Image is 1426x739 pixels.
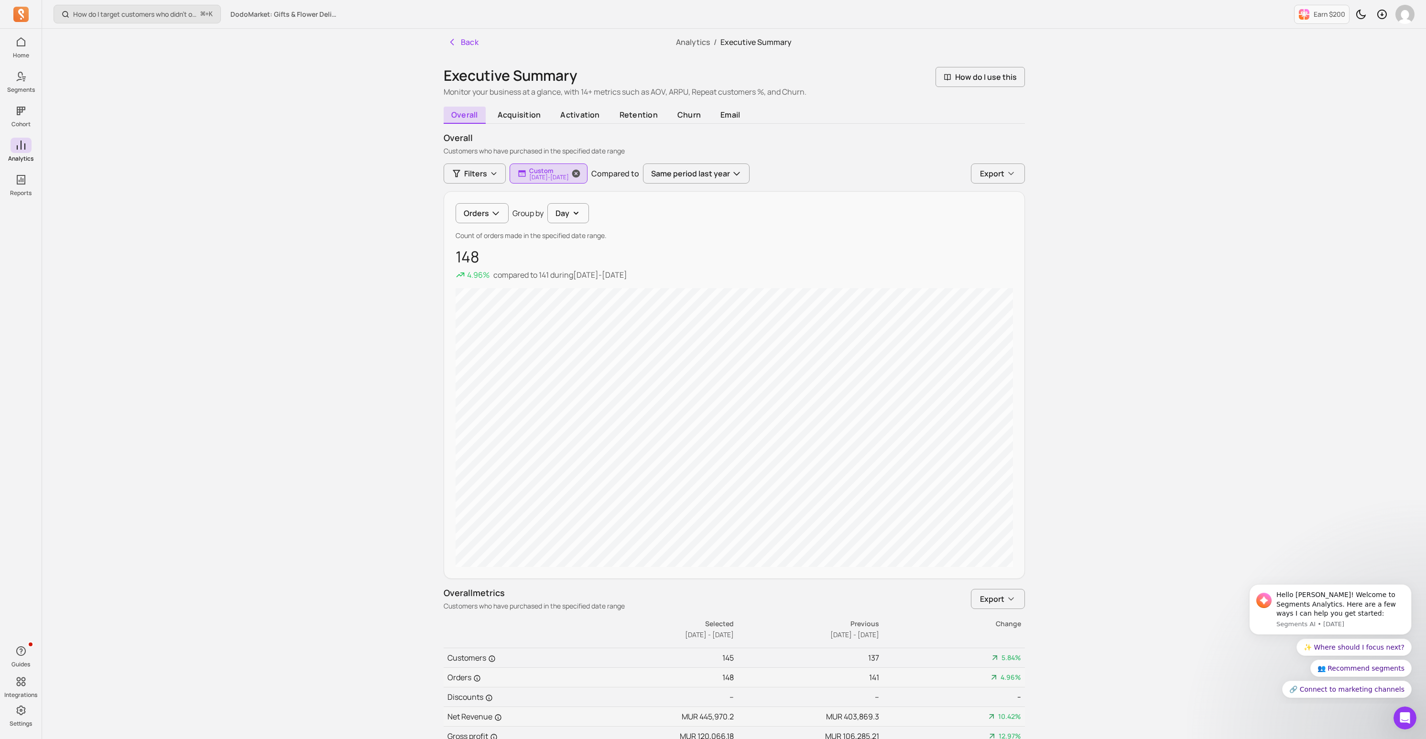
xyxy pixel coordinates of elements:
[971,589,1025,609] button: Export
[1351,5,1371,24] button: Toggle dark mode
[980,168,1004,179] span: Export
[589,648,734,668] td: 145
[710,37,720,47] span: /
[444,107,486,124] span: overall
[512,207,544,219] p: Group by
[467,269,490,281] p: 4.96%
[73,10,197,19] p: How do I target customers who didn’t open or click a campaign?
[936,67,1025,87] button: How do I use this
[444,587,625,599] p: Overall metrics
[10,189,32,197] p: Reports
[720,37,792,47] span: Executive Summary
[11,641,32,670] button: Guides
[734,687,880,707] td: --
[553,107,608,123] span: activation
[1017,692,1021,702] span: --
[591,168,639,179] p: Compared to
[611,107,665,123] span: retention
[1001,653,1021,663] span: 5.84%
[589,619,734,629] p: Selected
[456,248,1013,265] p: 148
[676,37,710,47] a: Analytics
[971,163,1025,184] button: Export
[735,619,879,629] p: Previous
[713,107,748,123] span: email
[529,174,569,180] p: [DATE] - [DATE]
[734,707,880,727] td: MUR 403,869.3
[200,9,206,21] kbd: ⌘
[444,648,589,668] td: Customers
[11,120,31,128] p: Cohort
[1235,576,1426,704] iframe: Intercom notifications message
[225,6,344,23] button: DodoMarket: Gifts & Flower Delivery [GEOGRAPHIC_DATA]
[643,163,750,184] button: Same period last year
[1314,10,1345,19] p: Earn $200
[589,707,734,727] td: MUR 445,970.2
[830,630,879,639] span: [DATE] - [DATE]
[4,691,37,699] p: Integrations
[510,163,588,184] button: Custom[DATE]-[DATE]
[539,270,549,280] span: 141
[734,648,880,668] td: 137
[464,168,487,179] span: Filters
[209,11,213,18] kbd: K
[998,712,1021,721] span: 10.42%
[201,9,213,19] span: +
[8,155,33,163] p: Analytics
[685,630,734,639] span: [DATE] - [DATE]
[444,707,589,727] td: Net Revenue
[456,288,1013,567] canvas: chart
[230,10,338,19] span: DodoMarket: Gifts & Flower Delivery [GEOGRAPHIC_DATA]
[1294,5,1350,24] button: Earn $200
[444,86,806,98] p: Monitor your business at a glance, with 14+ metrics such as AOV, ARPU, Repeat customers %, and Ch...
[1395,5,1415,24] img: avatar
[444,131,1025,144] p: overall
[456,203,509,223] button: Orders
[444,601,625,611] p: Customers who have purchased in the specified date range
[444,668,589,687] td: Orders
[11,661,30,668] p: Guides
[13,52,29,59] p: Home
[7,86,35,94] p: Segments
[444,67,806,84] h1: Executive Summary
[54,5,221,23] button: How do I target customers who didn’t open or click a campaign?⌘+K
[493,269,627,281] p: compared to during [DATE] - [DATE]
[669,107,708,123] span: churn
[880,619,1021,629] p: Change
[589,668,734,687] td: 148
[529,167,569,174] p: Custom
[1001,673,1021,682] span: 4.96%
[444,163,506,184] button: Filters
[734,668,880,687] td: 141
[547,203,589,223] button: Day
[444,33,483,52] button: Back
[589,687,734,707] td: --
[456,231,1013,240] p: Count of orders made in the specified date range.
[1393,706,1416,729] iframe: Intercom live chat
[980,593,1004,605] span: Export
[444,146,1025,156] p: Customers who have purchased in the specified date range
[444,687,589,707] td: Discounts
[10,720,32,728] p: Settings
[490,107,549,123] span: acquisition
